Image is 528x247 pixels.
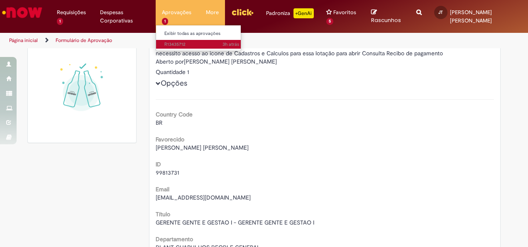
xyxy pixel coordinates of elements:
span: R13435712 [164,41,239,48]
a: Rascunhos [371,9,403,24]
p: +GenAi [293,8,314,18]
img: ServiceNow [1,4,44,21]
span: Favoritos [333,8,356,17]
img: click_logo_yellow_360x200.png [231,6,254,18]
time: 28/08/2025 09:08:37 [222,41,239,47]
span: [EMAIL_ADDRESS][DOMAIN_NAME] [156,194,251,201]
span: [PERSON_NAME] [PERSON_NAME] [156,144,249,151]
div: necessito acesso ao icone de Cadastros e Calculos para essa lotação para abrir Consulta Recibo de... [156,49,494,57]
span: [PERSON_NAME] [PERSON_NAME] [450,9,492,24]
b: Favorecido [156,136,184,143]
span: Despesas Corporativas [100,8,149,25]
span: 5 [326,18,333,25]
img: sucesso_1.gif [34,41,130,137]
span: 1 [57,18,63,25]
ul: Trilhas de página [6,33,346,48]
b: Email [156,185,169,193]
b: Departamento [156,235,193,243]
span: More [206,8,219,17]
a: Aberto R13435712 : [156,40,247,49]
div: Padroniza [266,8,314,18]
div: Quantidade 1 [156,68,494,76]
span: Requisições [57,8,86,17]
a: Página inicial [9,37,38,44]
span: Rascunhos [371,16,401,24]
b: Título [156,210,170,218]
span: 1 [162,18,168,25]
span: Aprovações [162,8,191,17]
span: GERENTE GENTE E GESTAO I - GERENTE GENTE E GESTAO I [156,219,314,226]
span: 99813731 [156,169,179,176]
div: [PERSON_NAME] [PERSON_NAME] [156,57,494,68]
b: ID [156,161,161,168]
a: Formulário de Aprovação [56,37,112,44]
span: BR [156,119,162,126]
span: JT [438,10,443,15]
ul: Aprovações [156,25,241,51]
label: Aberto por [156,57,184,66]
a: Exibir todas as aprovações [156,29,247,38]
b: Country Code [156,111,193,118]
span: 3h atrás [222,41,239,47]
